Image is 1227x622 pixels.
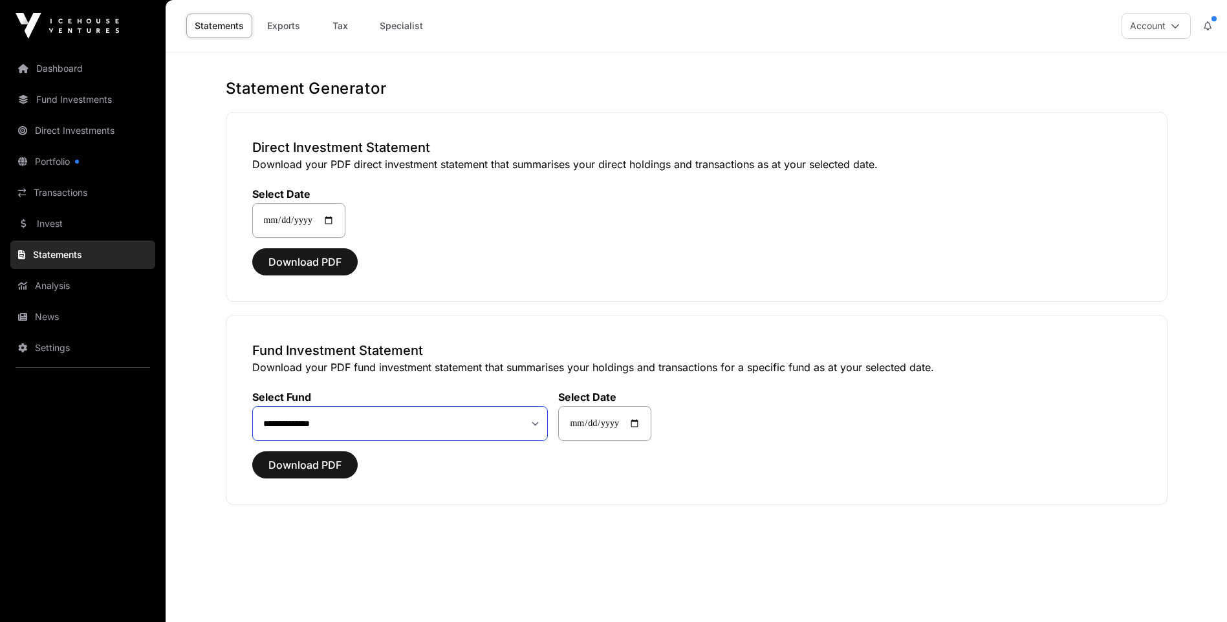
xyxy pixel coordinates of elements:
a: Download PDF [252,261,358,274]
a: Specialist [371,14,431,38]
a: News [10,303,155,331]
a: Exports [257,14,309,38]
a: Download PDF [252,464,358,477]
span: Download PDF [268,457,342,473]
a: Invest [10,209,155,238]
h3: Fund Investment Statement [252,341,1141,359]
img: Icehouse Ventures Logo [16,13,119,39]
h3: Direct Investment Statement [252,138,1141,156]
label: Select Fund [252,391,548,403]
a: Analysis [10,272,155,300]
button: Download PDF [252,451,358,478]
a: Direct Investments [10,116,155,145]
a: Dashboard [10,54,155,83]
label: Select Date [252,188,345,200]
a: Tax [314,14,366,38]
a: Statements [10,241,155,269]
label: Select Date [558,391,651,403]
a: Portfolio [10,147,155,176]
a: Settings [10,334,155,362]
iframe: Chat Widget [1162,560,1227,622]
button: Download PDF [252,248,358,275]
p: Download your PDF fund investment statement that summarises your holdings and transactions for a ... [252,359,1141,375]
button: Account [1122,13,1191,39]
a: Transactions [10,178,155,207]
p: Download your PDF direct investment statement that summarises your direct holdings and transactio... [252,156,1141,172]
a: Statements [186,14,252,38]
a: Fund Investments [10,85,155,114]
span: Download PDF [268,254,342,270]
h1: Statement Generator [226,78,1167,99]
